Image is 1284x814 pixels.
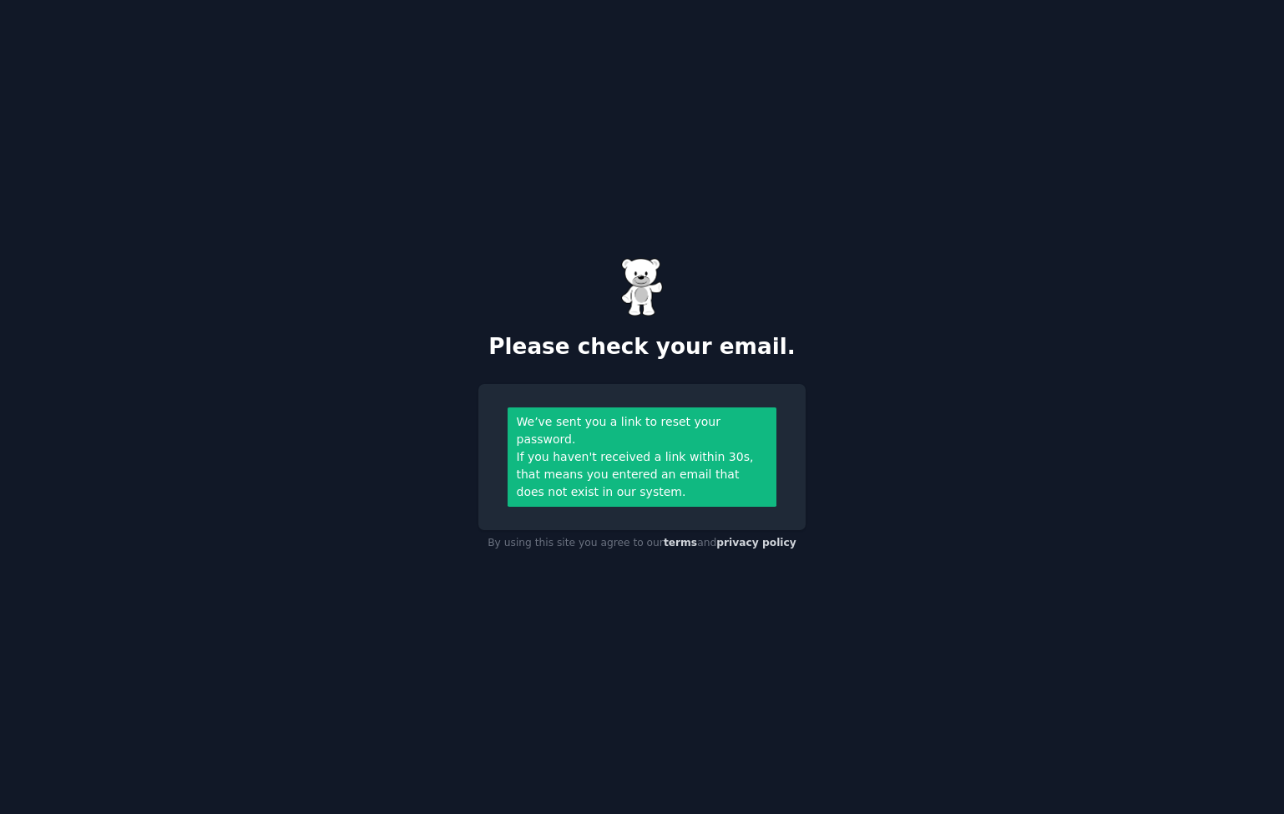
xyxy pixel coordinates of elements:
[517,448,768,501] div: If you haven't received a link within 30s, that means you entered an email that does not exist in...
[478,334,806,361] h2: Please check your email.
[664,537,697,549] a: terms
[478,530,806,557] div: By using this site you agree to our and
[621,258,663,316] img: Gummy Bear
[716,537,796,549] a: privacy policy
[517,413,768,448] div: We’ve sent you a link to reset your password.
